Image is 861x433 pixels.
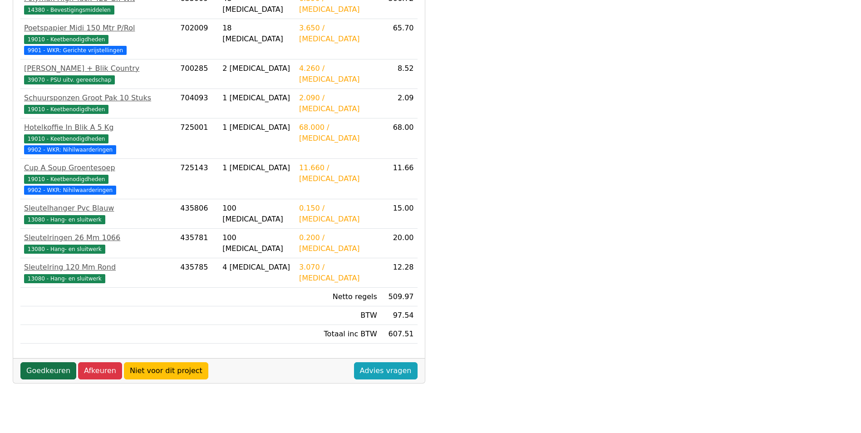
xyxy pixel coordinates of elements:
[24,232,173,243] div: Sleutelringen 26 Mm 1066
[24,186,116,195] span: 9902 - WKR: Nihilwaarderingen
[177,159,219,199] td: 725143
[354,362,418,379] a: Advies vragen
[295,288,381,306] td: Netto regels
[24,245,105,254] span: 13080 - Hang- en sluitwerk
[222,262,292,273] div: 4 [MEDICAL_DATA]
[381,118,418,159] td: 68.00
[20,362,76,379] a: Goedkeuren
[381,306,418,325] td: 97.54
[222,93,292,103] div: 1 [MEDICAL_DATA]
[24,232,173,254] a: Sleutelringen 26 Mm 106613080 - Hang- en sluitwerk
[24,175,108,184] span: 19010 - Keetbenodigdheden
[295,306,381,325] td: BTW
[299,23,377,44] div: 3.650 / [MEDICAL_DATA]
[24,122,173,133] div: Hotelkoffie In Blik A 5 Kg
[177,118,219,159] td: 725001
[177,229,219,258] td: 435781
[24,63,173,85] a: [PERSON_NAME] + Blik Country39070 - PSU uitv. gereedschap
[24,262,173,273] div: Sleutelring 120 Mm Rond
[24,215,105,224] span: 13080 - Hang- en sluitwerk
[299,162,377,184] div: 11.660 / [MEDICAL_DATA]
[381,229,418,258] td: 20.00
[381,89,418,118] td: 2.09
[299,93,377,114] div: 2.090 / [MEDICAL_DATA]
[222,23,292,44] div: 18 [MEDICAL_DATA]
[24,35,108,44] span: 19010 - Keetbenodigdheden
[124,362,208,379] a: Niet voor dit project
[381,325,418,344] td: 607.51
[222,232,292,254] div: 100 [MEDICAL_DATA]
[24,63,173,74] div: [PERSON_NAME] + Blik Country
[24,145,116,154] span: 9902 - WKR: Nihilwaarderingen
[24,274,105,283] span: 13080 - Hang- en sluitwerk
[24,5,114,15] span: 14380 - Bevestigingsmiddelen
[299,203,377,225] div: 0.150 / [MEDICAL_DATA]
[381,59,418,89] td: 8.52
[177,199,219,229] td: 435806
[24,23,173,55] a: Poetspapier Midi 150 Mtr P/Rol19010 - Keetbenodigdheden 9901 - WKR: Gerichte vrijstellingen
[24,134,108,143] span: 19010 - Keetbenodigdheden
[24,93,173,114] a: Schuursponzen Groot Pak 10 Stuks19010 - Keetbenodigdheden
[24,122,173,155] a: Hotelkoffie In Blik A 5 Kg19010 - Keetbenodigdheden 9902 - WKR: Nihilwaarderingen
[222,63,292,74] div: 2 [MEDICAL_DATA]
[299,262,377,284] div: 3.070 / [MEDICAL_DATA]
[24,162,173,173] div: Cup A Soup Groentesoep
[299,63,377,85] div: 4.260 / [MEDICAL_DATA]
[299,232,377,254] div: 0.200 / [MEDICAL_DATA]
[24,93,173,103] div: Schuursponzen Groot Pak 10 Stuks
[24,162,173,195] a: Cup A Soup Groentesoep19010 - Keetbenodigdheden 9902 - WKR: Nihilwaarderingen
[299,122,377,144] div: 68.000 / [MEDICAL_DATA]
[78,362,122,379] a: Afkeuren
[177,258,219,288] td: 435785
[24,262,173,284] a: Sleutelring 120 Mm Rond13080 - Hang- en sluitwerk
[381,199,418,229] td: 15.00
[24,23,173,34] div: Poetspapier Midi 150 Mtr P/Rol
[177,19,219,59] td: 702009
[295,325,381,344] td: Totaal inc BTW
[381,288,418,306] td: 509.97
[24,75,115,84] span: 39070 - PSU uitv. gereedschap
[24,203,173,214] div: Sleutelhanger Pvc Blauw
[24,203,173,225] a: Sleutelhanger Pvc Blauw13080 - Hang- en sluitwerk
[177,89,219,118] td: 704093
[381,19,418,59] td: 65.70
[381,159,418,199] td: 11.66
[24,105,108,114] span: 19010 - Keetbenodigdheden
[222,122,292,133] div: 1 [MEDICAL_DATA]
[177,59,219,89] td: 700285
[381,258,418,288] td: 12.28
[222,203,292,225] div: 100 [MEDICAL_DATA]
[222,162,292,173] div: 1 [MEDICAL_DATA]
[24,46,127,55] span: 9901 - WKR: Gerichte vrijstellingen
